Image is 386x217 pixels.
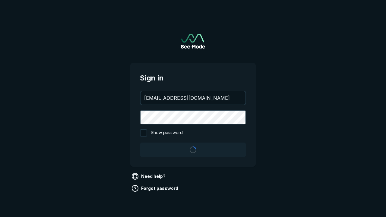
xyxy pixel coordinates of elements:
img: See-Mode Logo [181,34,205,49]
input: your@email.com [141,91,245,105]
a: Go to sign in [181,34,205,49]
a: Need help? [130,171,168,181]
a: Forgot password [130,184,181,193]
span: Show password [151,129,183,137]
span: Sign in [140,73,246,83]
